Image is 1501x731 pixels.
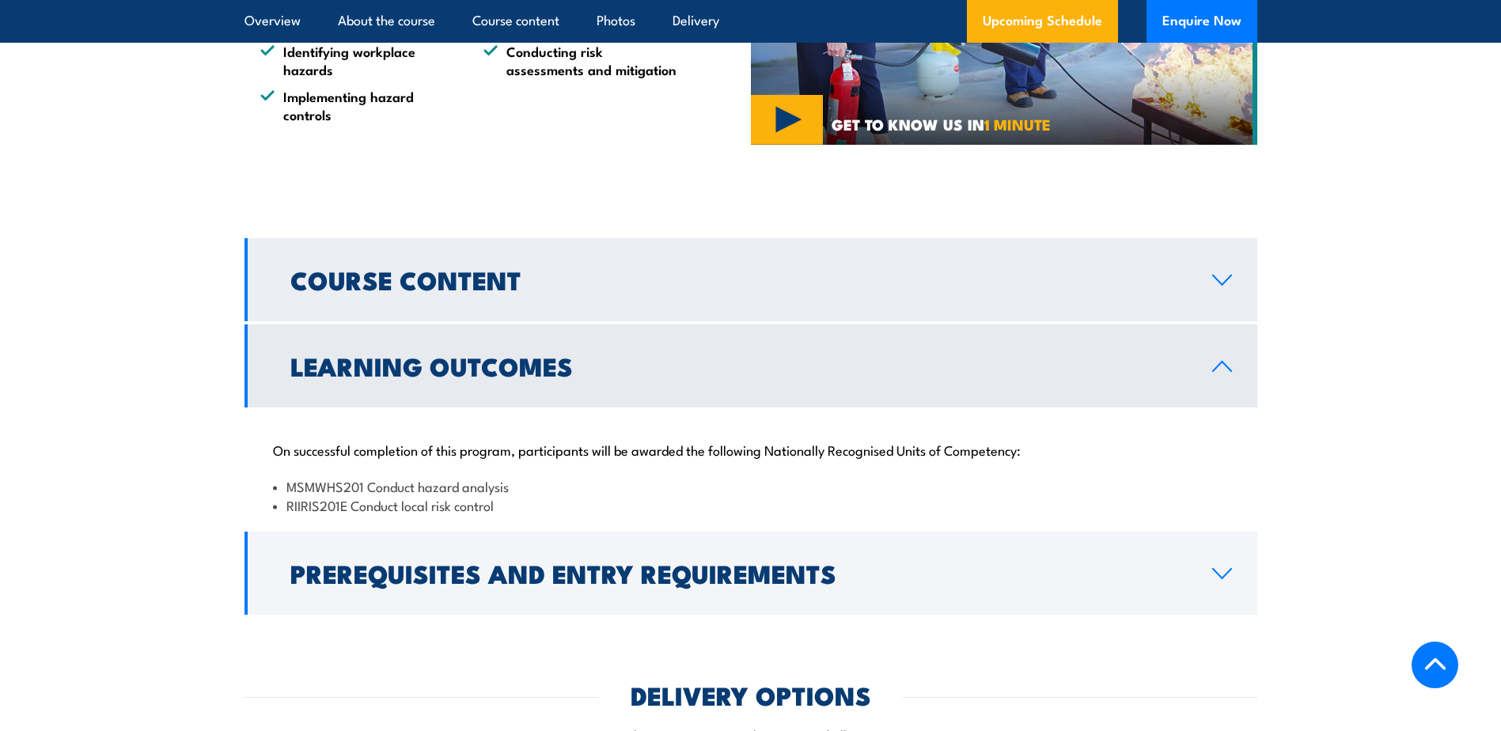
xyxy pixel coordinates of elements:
li: Conducting risk assessments and mitigation [483,42,678,79]
li: Implementing hazard controls [260,87,455,124]
span: GET TO KNOW US IN [832,117,1051,131]
a: Course Content [244,238,1257,321]
li: Identifying workplace hazards [260,42,455,79]
strong: 1 MINUTE [984,112,1051,135]
a: Learning Outcomes [244,324,1257,407]
h2: Learning Outcomes [290,354,1187,377]
li: RIIRIS201E Conduct local risk control [273,496,1229,514]
a: Prerequisites and Entry Requirements [244,532,1257,615]
h2: Prerequisites and Entry Requirements [290,562,1187,584]
li: MSMWHS201 Conduct hazard analysis [273,477,1229,495]
p: On successful completion of this program, participants will be awarded the following Nationally R... [273,441,1229,457]
h2: DELIVERY OPTIONS [631,684,871,706]
h2: Course Content [290,268,1187,290]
